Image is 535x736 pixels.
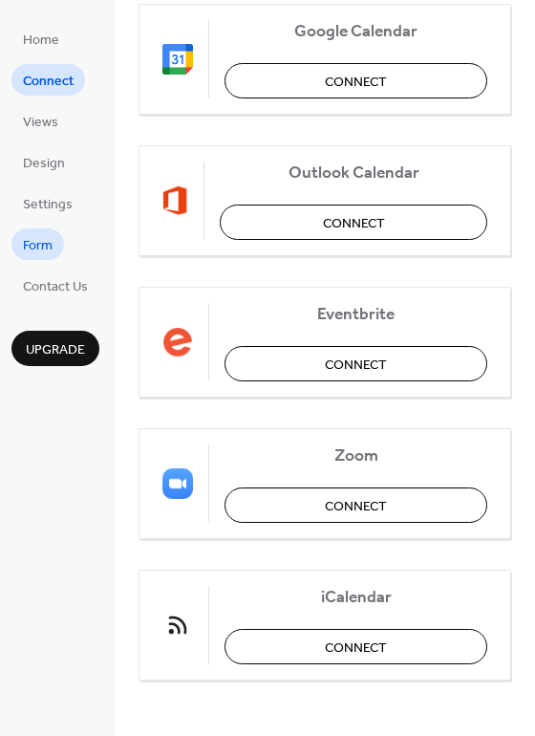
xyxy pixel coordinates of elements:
[325,496,387,516] span: Connect
[225,21,487,41] span: Google Calendar
[220,205,487,240] button: Connect
[11,331,99,366] button: Upgrade
[225,63,487,98] button: Connect
[225,445,487,465] span: Zoom
[11,187,84,219] a: Settings
[162,185,188,216] img: outlook
[225,587,487,607] span: iCalendar
[162,327,193,357] img: eventbrite
[225,346,487,381] button: Connect
[23,31,59,51] span: Home
[26,340,85,360] span: Upgrade
[11,228,64,260] a: Form
[162,468,193,499] img: zoom
[11,64,85,96] a: Connect
[23,236,53,256] span: Form
[11,146,76,178] a: Design
[11,105,70,137] a: Views
[162,610,193,640] img: ical
[11,270,99,301] a: Contact Us
[325,72,387,92] span: Connect
[325,355,387,375] span: Connect
[225,487,487,523] button: Connect
[23,277,88,297] span: Contact Us
[23,195,73,215] span: Settings
[325,638,387,658] span: Connect
[23,113,58,133] span: Views
[11,23,71,54] a: Home
[23,154,65,174] span: Design
[220,162,487,183] span: Outlook Calendar
[225,304,487,324] span: Eventbrite
[225,629,487,664] button: Connect
[162,44,193,75] img: google
[23,72,74,92] span: Connect
[323,213,385,233] span: Connect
